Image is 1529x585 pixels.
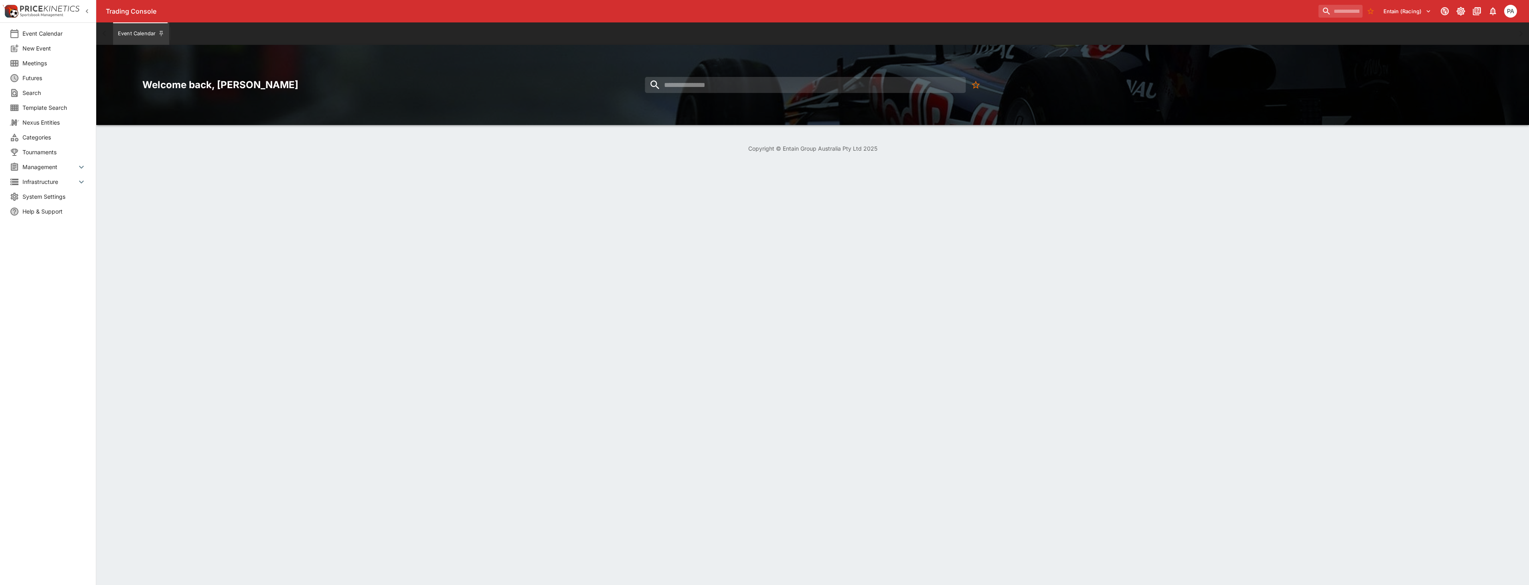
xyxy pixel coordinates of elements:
span: Futures [22,74,86,82]
button: Notifications [1486,4,1500,18]
button: Documentation [1470,4,1484,18]
span: System Settings [22,192,86,201]
button: Toggle light/dark mode [1454,4,1468,18]
span: Tournaments [22,148,86,156]
img: PriceKinetics Logo [2,3,18,19]
button: Connected to PK [1438,4,1452,18]
span: Nexus Entities [22,118,86,127]
div: Peter Addley [1504,5,1517,18]
span: Template Search [22,103,86,112]
span: New Event [22,44,86,52]
button: Event Calendar [113,22,169,45]
button: No Bookmarks [968,77,984,93]
span: Categories [22,133,86,141]
button: No Bookmarks [1364,5,1377,18]
input: search [1318,5,1363,18]
span: Event Calendar [22,29,86,38]
h2: Welcome back, [PERSON_NAME] [142,79,586,91]
span: Search [22,89,86,97]
img: Sportsbook Management [20,13,63,17]
span: Help & Support [22,207,86,216]
div: Trading Console [106,7,1315,16]
input: search [645,77,966,93]
p: Copyright © Entain Group Australia Pty Ltd 2025 [96,144,1529,153]
span: Infrastructure [22,178,77,186]
button: Select Tenant [1379,5,1436,18]
img: PriceKinetics [20,6,79,12]
span: Management [22,163,77,171]
span: Meetings [22,59,86,67]
button: Peter Addley [1502,2,1519,20]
